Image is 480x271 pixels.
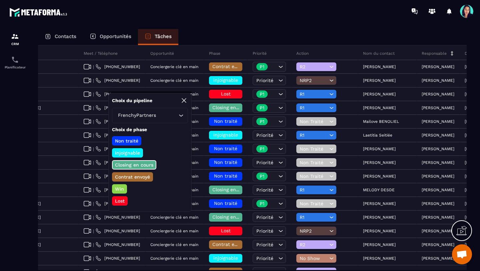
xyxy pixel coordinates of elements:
[422,201,454,206] p: [PERSON_NAME]
[256,242,273,247] span: Priorité
[2,42,28,46] p: CRM
[422,119,454,124] p: [PERSON_NAME]
[363,160,396,165] p: [PERSON_NAME]
[363,174,396,179] p: [PERSON_NAME]
[422,78,454,83] p: [PERSON_NAME]
[256,187,273,193] span: Priorité
[300,64,328,69] span: R2
[363,64,396,69] p: [PERSON_NAME]
[363,133,392,138] p: Laetitia Seitiée
[363,105,396,110] p: [PERSON_NAME]
[214,173,237,179] span: Non traité
[2,51,28,74] a: schedulerschedulerPlanificateur
[96,256,140,261] a: [PHONE_NUMBER]
[114,162,154,168] p: Closing en cours
[300,242,328,247] span: R2
[93,188,94,193] span: |
[260,92,264,96] p: P1
[422,215,454,220] p: [PERSON_NAME]
[116,112,157,119] span: FrenchyPartners
[114,186,125,192] p: Win
[260,64,264,69] p: P1
[96,132,140,138] a: [PHONE_NUMBER]
[300,91,328,97] span: R1
[300,78,328,83] span: NRP2
[93,64,94,69] span: |
[300,187,328,193] span: R1
[96,64,140,69] a: [PHONE_NUMBER]
[213,255,238,261] span: injoignable
[212,242,247,247] span: Contrat envoyé
[112,108,188,123] div: Search for option
[9,6,69,18] img: logo
[214,146,237,151] span: Non traité
[96,215,140,220] a: [PHONE_NUMBER]
[157,112,177,119] input: Search for option
[212,214,250,220] span: Closing en cours
[96,187,140,193] a: [PHONE_NUMBER]
[256,160,273,165] span: Priorité
[138,29,178,45] a: Tâches
[422,256,454,261] p: [PERSON_NAME]
[11,56,19,64] img: scheduler
[422,188,454,192] p: [PERSON_NAME]
[300,119,328,124] span: Non Traité
[300,256,328,261] span: No Show
[300,146,328,152] span: Non Traité
[300,228,328,234] span: NRP2
[114,138,139,144] p: Non traité
[2,65,28,69] p: Planificateur
[253,51,267,56] p: Priorité
[260,119,264,124] p: P1
[93,78,94,83] span: |
[150,229,198,233] p: Conciergerie clé en main
[422,64,454,69] p: [PERSON_NAME]
[422,51,447,56] p: Responsable
[213,132,238,138] span: injoignable
[55,33,76,39] p: Contacts
[300,201,328,206] span: Non Traité
[150,64,198,69] p: Conciergerie clé en main
[221,91,231,96] span: Lost
[96,160,140,165] a: [PHONE_NUMBER]
[100,33,131,39] p: Opportunités
[363,119,399,124] p: Mailove BENOLIEL
[112,126,188,133] p: Choix de phase
[256,132,273,138] span: Priorité
[256,256,273,261] span: Priorité
[213,77,238,83] span: injoignable
[96,105,140,110] a: [PHONE_NUMBER]
[260,147,264,151] p: P1
[212,187,250,192] span: Closing en cours
[150,215,198,220] p: Conciergerie clé en main
[96,174,140,179] a: [PHONE_NUMBER]
[300,215,328,220] span: R1
[363,229,396,233] p: [PERSON_NAME]
[300,160,328,165] span: Non Traité
[96,201,140,206] a: [PHONE_NUMBER]
[422,92,454,96] p: [PERSON_NAME]
[38,29,83,45] a: Contacts
[150,242,198,247] p: Conciergerie clé en main
[93,147,94,152] span: |
[363,92,396,96] p: [PERSON_NAME]
[93,92,94,97] span: |
[300,132,328,138] span: R1
[96,78,140,83] a: [PHONE_NUMBER]
[93,119,94,124] span: |
[150,256,198,261] p: Conciergerie clé en main
[363,188,395,192] p: MELODY DESDE
[83,29,138,45] a: Opportunités
[93,201,94,206] span: |
[93,256,94,261] span: |
[212,64,247,69] span: Contrat envoyé
[150,51,174,56] p: Opportunité
[300,105,328,110] span: R1
[260,201,264,206] p: P1
[11,32,19,40] img: formation
[93,160,94,165] span: |
[422,160,454,165] p: [PERSON_NAME]
[96,119,140,124] a: [PHONE_NUMBER]
[214,118,237,124] span: Non traité
[93,105,94,110] span: |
